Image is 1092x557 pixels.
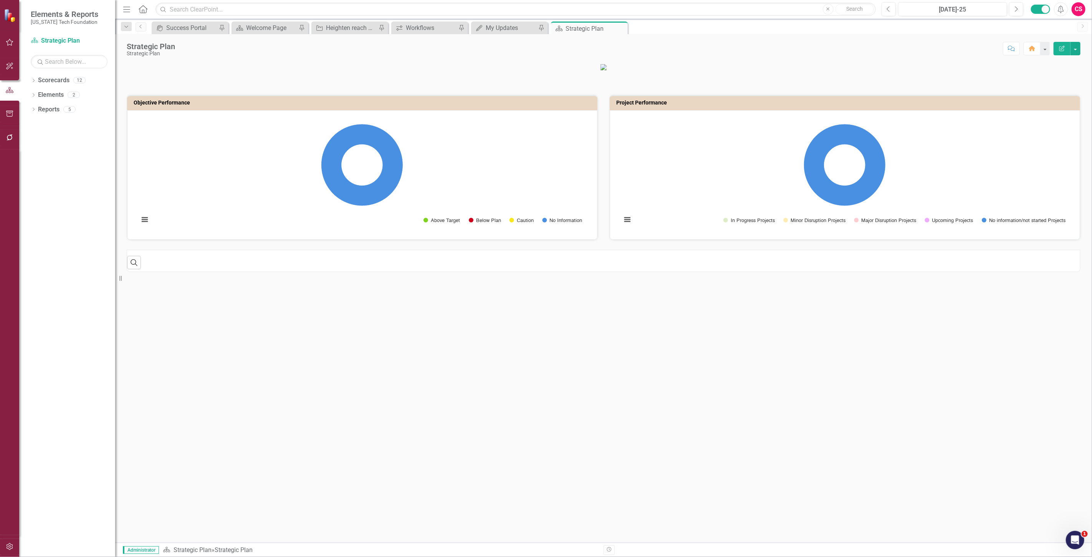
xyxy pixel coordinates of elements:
[123,546,159,554] span: Administrator
[154,23,217,33] a: Success Portal
[31,10,98,19] span: Elements & Reports
[163,546,598,555] div: »
[925,217,974,224] button: Show Upcoming Projects
[215,546,253,554] div: Strategic Plan
[616,100,1076,106] h3: Project Performance
[898,2,1007,16] button: [DATE]-25
[723,217,775,224] button: Show In Progress Projects
[1066,531,1084,549] iframe: Intercom live chat
[38,105,60,114] a: Reports
[135,116,589,232] svg: Interactive chart
[486,23,536,33] div: My Updates
[566,24,626,33] div: Strategic Plan
[38,91,64,99] a: Elements
[313,23,377,33] a: Heighten reach of the senior team
[139,214,150,225] button: View chart menu, Chart
[854,217,917,224] button: Show Major Disruption Projects
[63,106,76,113] div: 5
[804,124,885,206] path: No information/not started Projects, 19.
[246,23,297,33] div: Welcome Page
[134,100,594,106] h3: Objective Performance
[127,42,175,51] div: Strategic Plan
[38,76,69,85] a: Scorecards
[618,116,1072,232] svg: Interactive chart
[424,217,460,224] button: Show Above Target
[469,217,501,224] button: Show Below Plan
[166,23,217,33] div: Success Portal
[31,36,108,45] a: Strategic Plan
[1082,531,1088,537] span: 1
[510,217,534,224] button: Show Caution
[135,116,589,232] div: Chart. Highcharts interactive chart.
[543,217,582,224] button: Show No Information
[31,55,108,68] input: Search Below...
[68,92,80,98] div: 2
[326,23,377,33] div: Heighten reach of the senior team
[601,64,607,70] img: VTF_logo_500%20(13).png
[836,4,874,15] button: Search
[127,51,175,56] div: Strategic Plan
[622,214,632,225] button: View chart menu, Chart
[982,217,1065,224] button: Show No information/not started Projects
[4,8,17,22] img: ClearPoint Strategy
[783,217,845,224] button: Show Minor Disruption Projects
[321,124,403,206] path: No Information, 7.
[406,23,457,33] div: Workflows
[476,218,501,223] text: Below Plan
[73,77,86,84] div: 12
[1072,2,1085,16] button: CS
[174,546,212,554] a: Strategic Plan
[156,3,876,16] input: Search ClearPoint...
[473,23,536,33] a: My Updates
[393,23,457,33] a: Workflows
[233,23,297,33] a: Welcome Page
[618,116,1072,232] div: Chart. Highcharts interactive chart.
[31,19,98,25] small: [US_STATE] Tech Foundation
[901,5,1004,14] div: [DATE]-25
[846,6,863,12] span: Search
